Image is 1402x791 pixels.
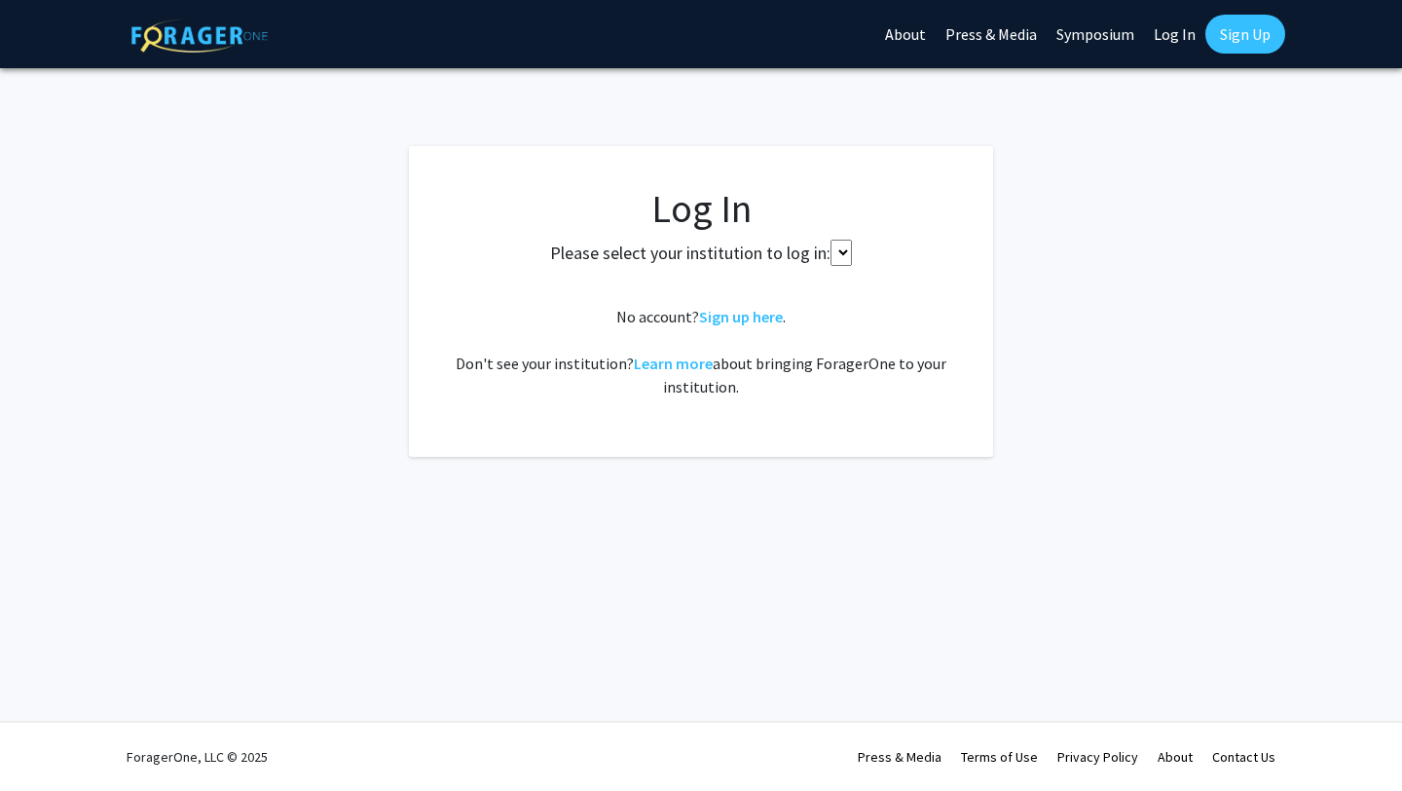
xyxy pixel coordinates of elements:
[1057,748,1138,766] a: Privacy Policy
[448,305,954,398] div: No account? . Don't see your institution? about bringing ForagerOne to your institution.
[550,240,830,266] label: Please select your institution to log in:
[1158,748,1193,766] a: About
[858,748,941,766] a: Press & Media
[448,185,954,232] h1: Log In
[131,19,268,53] img: ForagerOne Logo
[127,723,268,791] div: ForagerOne, LLC © 2025
[1212,748,1275,766] a: Contact Us
[699,307,783,326] a: Sign up here
[1205,15,1285,54] a: Sign Up
[15,703,83,776] iframe: Chat
[961,748,1038,766] a: Terms of Use
[634,354,713,373] a: Learn more about bringing ForagerOne to your institution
